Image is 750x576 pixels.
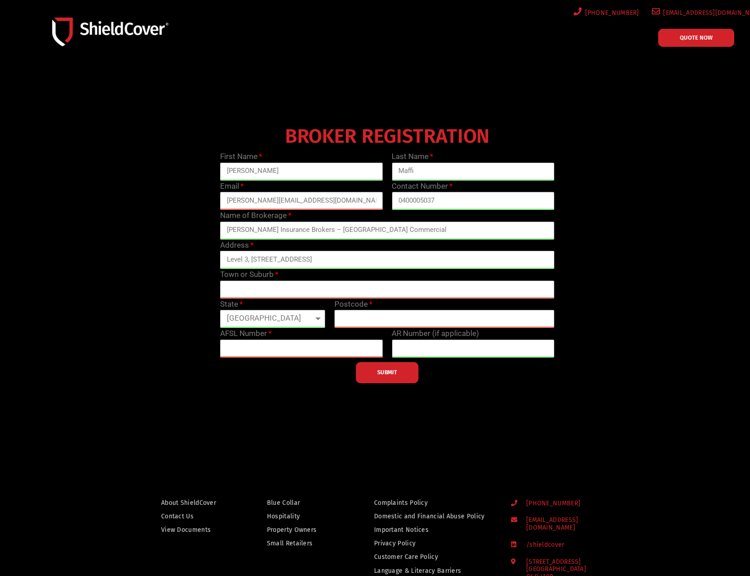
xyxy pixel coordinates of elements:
a: [EMAIL_ADDRESS][DOMAIN_NAME] [511,517,621,532]
span: Complaints Policy [374,497,428,508]
span: SUBMIT [377,372,397,373]
button: SUBMIT [356,362,419,383]
a: Property Owners [267,524,335,535]
span: Small Retailers [267,538,313,549]
a: /shieldcover [511,541,621,549]
a: Blue Collar [267,497,335,508]
span: QUOTE NOW [680,35,713,41]
span: View Documents [161,524,211,535]
label: Town or Suburb [220,269,278,281]
label: Name of Brokerage [220,210,291,222]
span: Contact Us [161,511,194,522]
a: View Documents [161,524,228,535]
label: State [220,299,243,310]
span: Customer Care Policy [374,551,438,562]
a: Small Retailers [267,538,335,549]
a: Hospitality [267,511,335,522]
span: Privacy Policy [374,538,416,549]
span: Hospitality [267,511,300,522]
label: Last Name [392,151,433,163]
a: Important Notices [374,524,494,535]
span: Blue Collar [267,497,300,508]
img: Shield-Cover-Underwriting-Australia-logo-full [52,18,168,46]
span: /shieldcover [519,541,565,549]
span: [EMAIL_ADDRESS][DOMAIN_NAME] [519,517,621,532]
a: About ShieldCover [161,497,228,508]
label: AR Number (if applicable) [392,328,479,340]
a: [PHONE_NUMBER] [511,500,621,508]
a: Customer Care Policy [374,551,494,562]
label: AFSL Number [220,328,271,340]
label: Contact Number [392,181,452,192]
a: Contact Us [161,511,228,522]
label: First Name [220,151,262,163]
span: [PHONE_NUMBER] [519,500,580,508]
span: About ShieldCover [161,497,216,508]
label: Email [220,181,244,192]
label: Postcode [334,299,372,310]
span: Domestic and Financial Abuse Policy [374,511,485,522]
span: Property Owners [267,524,317,535]
a: [PHONE_NUMBER] [572,7,639,18]
a: Complaints Policy [374,497,494,508]
a: QUOTE NOW [658,29,734,47]
span: [PHONE_NUMBER] [582,7,639,18]
span: Important Notices [374,524,429,535]
a: Privacy Policy [374,538,494,549]
a: Domestic and Financial Abuse Policy [374,511,494,522]
label: Address [220,240,253,251]
h4: BROKER REGISTRATION [216,131,559,142]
